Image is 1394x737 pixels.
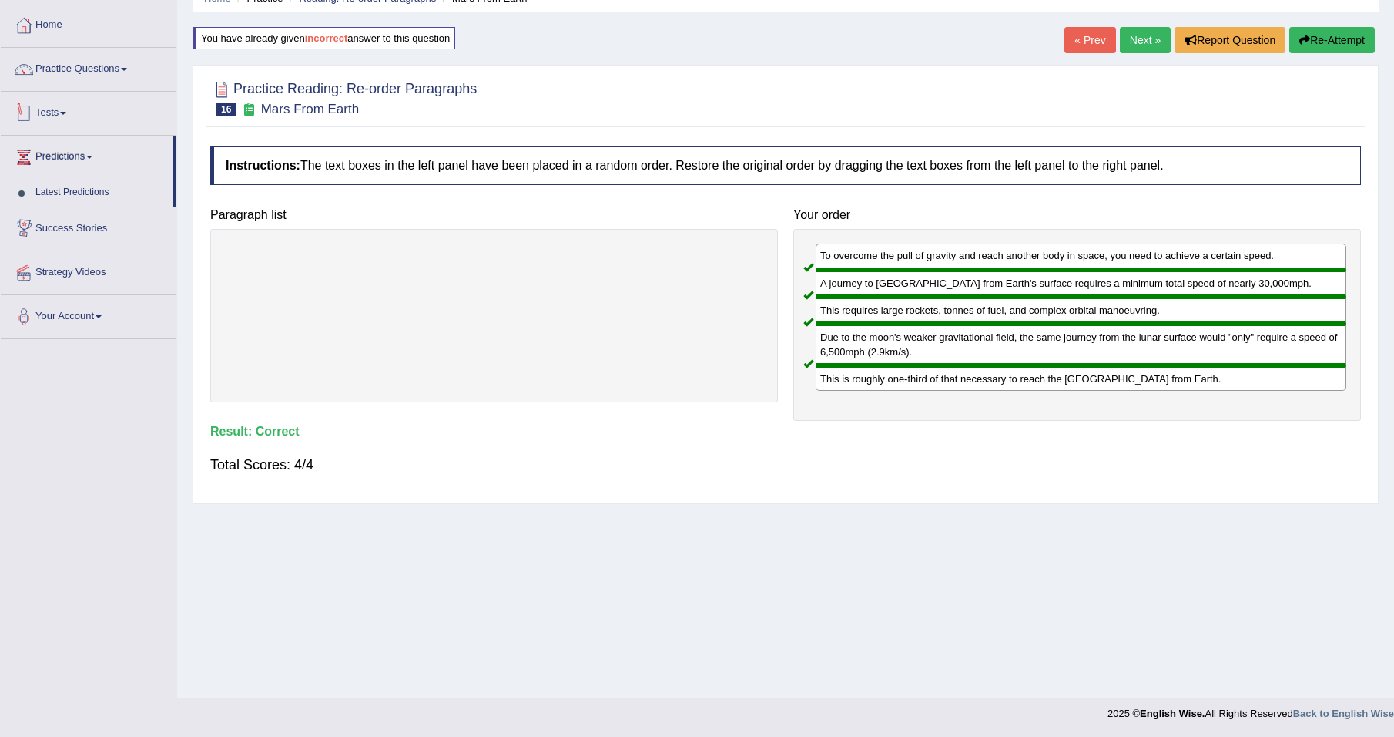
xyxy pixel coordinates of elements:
div: Due to the moon's weaker gravitational field, the same journey from the lunar surface would "only... [816,324,1346,365]
span: 16 [216,103,236,116]
h4: Paragraph list [210,208,778,222]
a: Back to English Wise [1293,708,1394,719]
div: Total Scores: 4/4 [210,446,1361,483]
b: incorrect [305,32,348,44]
a: Tests [1,92,176,130]
a: « Prev [1064,27,1115,53]
small: Mars From Earth [261,102,360,116]
div: A journey to [GEOGRAPHIC_DATA] from Earth's surface requires a minimum total speed of nearly 30,0... [816,270,1346,297]
div: This is roughly one-third of that necessary to reach the [GEOGRAPHIC_DATA] from Earth. [816,365,1346,391]
h2: Practice Reading: Re-order Paragraphs [210,78,477,116]
a: Your Account [1,295,176,334]
a: Next » [1120,27,1171,53]
a: Strategy Videos [1,251,176,290]
b: Instructions: [226,159,300,172]
a: Latest Predictions [28,179,173,207]
h4: The text boxes in the left panel have been placed in a random order. Restore the original order b... [210,146,1361,185]
strong: English Wise. [1140,708,1205,719]
div: To overcome the pull of gravity and reach another body in space, you need to achieve a certain sp... [816,244,1346,269]
h4: Your order [793,208,1361,222]
a: Home [1,4,176,42]
a: Predictions [1,136,173,174]
div: You have already given answer to this question [193,27,455,49]
a: Practice Questions [1,48,176,86]
div: 2025 © All Rights Reserved [1107,698,1394,721]
button: Report Question [1175,27,1285,53]
button: Re-Attempt [1289,27,1375,53]
small: Exam occurring question [240,103,256,117]
h4: Result: [210,425,1361,439]
a: Success Stories [1,207,176,246]
div: This requires large rockets, tonnes of fuel, and complex orbital manoeuvring. [816,297,1346,324]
